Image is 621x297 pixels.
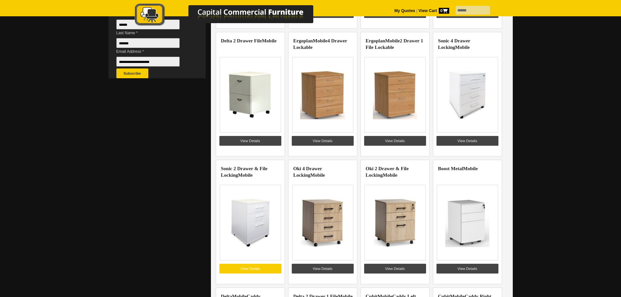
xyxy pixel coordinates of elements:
span: Last Name * [116,30,189,36]
span: 0 [439,8,449,14]
highlight: Mobile [313,38,328,43]
a: View Details [364,264,426,274]
a: Oki 4 Drawer LockingMobile [293,166,325,178]
input: Email Address * [116,57,180,67]
a: Oki 2 Drawer & File LockingMobile [366,166,409,178]
a: Delta 2 Drawer FileMobile [221,38,277,43]
highlight: Mobile [262,38,276,43]
highlight: Mobile [383,172,397,178]
highlight: Mobile [455,45,470,50]
button: Subscribe [116,68,148,78]
a: View Details [436,264,498,274]
a: Sonic 4 Drawer LockingMobile [438,38,470,50]
input: First Name * [116,20,180,29]
a: View Details [436,136,498,146]
a: View Details [364,136,426,146]
a: ErgoplanMobile2 Drawer 1 File Lockable [366,38,423,50]
highlight: Mobile [385,38,400,43]
a: View Details [219,264,281,274]
a: My Quotes [394,8,415,13]
a: Sonic 2 Drawer & File LockingMobile [221,166,268,178]
highlight: Mobile [463,166,478,171]
img: Capital Commercial Furniture Logo [117,3,345,27]
a: Boost MetalMobile [438,166,478,171]
input: Last Name * [116,38,180,48]
span: Email Address * [116,48,189,55]
highlight: Mobile [310,172,325,178]
a: Capital Commercial Furniture Logo [117,3,345,29]
a: View Details [292,264,354,274]
a: ErgoplanMobile4 Drawer Lockable [293,38,347,50]
a: View Details [292,136,354,146]
a: View Cart0 [417,8,449,13]
strong: View Cart [419,8,449,13]
a: View Details [219,136,281,146]
highlight: Mobile [238,172,253,178]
